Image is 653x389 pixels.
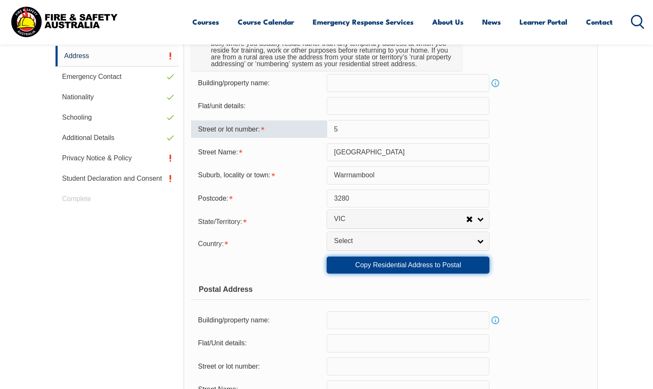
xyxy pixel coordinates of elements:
[238,11,295,33] a: Course Calendar
[191,144,327,160] div: Street Name is required.
[191,120,327,137] div: Street or lot number is required.
[586,11,613,33] a: Contact
[56,87,179,107] a: Nationality
[198,218,242,225] span: State/Territory:
[483,11,501,33] a: News
[520,11,568,33] a: Learner Portal
[56,46,179,67] a: Address
[208,30,456,71] div: Please provide the physical address (street number and name not post office box) where you usuall...
[313,11,414,33] a: Emergency Response Services
[191,167,327,183] div: Suburb, locality or town is required.
[56,168,179,189] a: Student Declaration and Consent
[191,312,327,328] div: Building/property name:
[191,190,327,207] div: Postcode is required.
[433,11,464,33] a: About Us
[191,98,327,114] div: Flat/unit details:
[56,128,179,148] a: Additional Details
[191,279,590,300] div: Postal Address
[191,213,327,229] div: State/Territory is required.
[191,75,327,91] div: Building/property name:
[334,237,471,246] span: Select
[489,77,501,89] a: Info
[191,235,327,252] div: Country is required.
[191,335,327,351] div: Flat/Unit details:
[56,148,179,168] a: Privacy Notice & Policy
[327,257,489,274] a: Copy Residential Address to Postal
[56,67,179,87] a: Emergency Contact
[191,358,327,375] div: Street or lot number:
[56,107,179,128] a: Schooling
[193,11,220,33] a: Courses
[489,314,501,326] a: Info
[334,215,466,224] span: VIC
[198,240,223,247] span: Country:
